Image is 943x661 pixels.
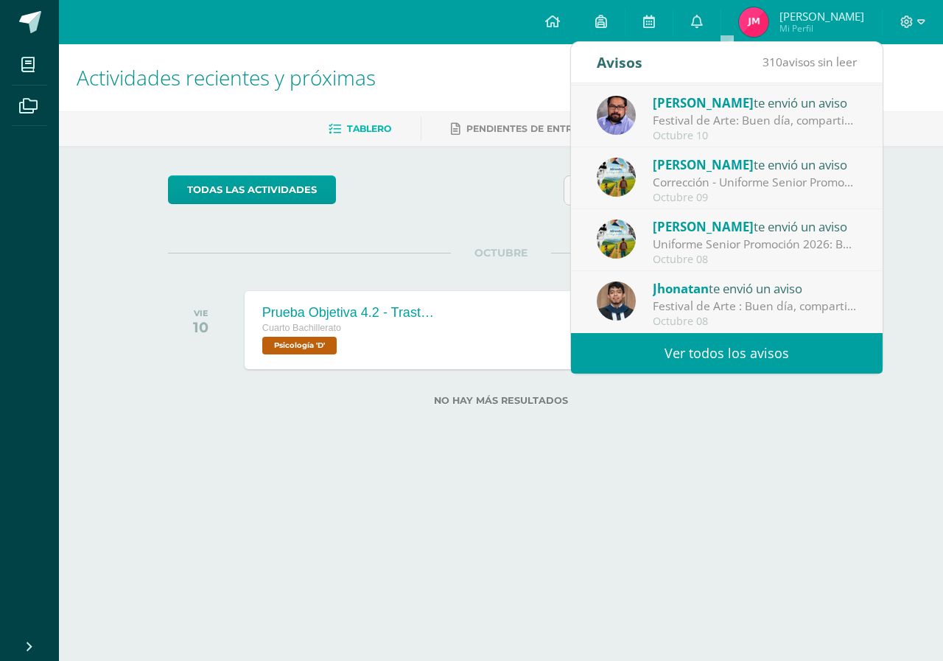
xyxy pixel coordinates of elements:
span: avisos sin leer [763,54,857,70]
div: Prueba Objetiva 4.2 - Trastornos Psicosociales [262,305,439,321]
span: [PERSON_NAME] [653,218,754,235]
img: 1395cc2228810b8e70f48ddc66b3ae79.png [597,281,636,321]
div: te envió un aviso [653,279,858,298]
div: Festival de Arte : Buen día, compartimos información importante sobre nuestro festival artístico.... [653,298,858,315]
img: a257b9d1af4285118f73fe144f089b76.png [597,220,636,259]
span: Actividades recientes y próximas [77,63,376,91]
input: Busca una actividad próxima aquí... [564,176,834,205]
div: Octubre 08 [653,315,858,328]
a: Ver todos los avisos [571,333,883,374]
img: e54a0d766e2d9a977760381be2ed87da.png [739,7,768,37]
span: [PERSON_NAME] [779,9,864,24]
span: Jhonatan [653,280,709,297]
div: te envió un aviso [653,93,858,112]
div: Corrección - Uniforme Senior Promoción 2026: Buen día, compartimos nuevamente la Circular de Coor... [653,174,858,191]
a: Tablero [329,117,391,141]
span: [PERSON_NAME] [653,94,754,111]
div: Octubre 09 [653,192,858,204]
a: todas las Actividades [168,175,336,204]
span: Cuarto Bachillerato [262,323,341,333]
span: Psicología 'D' [262,337,337,354]
span: Pendientes de entrega [466,123,592,134]
div: Octubre 08 [653,253,858,266]
div: Octubre 10 [653,130,858,142]
a: Pendientes de entrega [451,117,592,141]
label: No hay más resultados [168,395,835,406]
span: 310 [763,54,782,70]
img: a257b9d1af4285118f73fe144f089b76.png [597,158,636,197]
span: OCTUBRE [451,246,551,259]
div: Uniforme Senior Promoción 2026: Buena tarde, compartimos Circular de Coordinación Académica 26-20... [653,236,858,253]
div: Festival de Arte: Buen día, compartimos información importante sobre nuestro festival artístico. ... [653,112,858,129]
span: Mi Perfil [779,22,864,35]
div: Avisos [597,42,642,83]
div: VIE [193,308,208,318]
img: fe2f5d220dae08f5bb59c8e1ae6aeac3.png [597,96,636,135]
div: te envió un aviso [653,217,858,236]
div: te envió un aviso [653,155,858,174]
span: Tablero [347,123,391,134]
div: 10 [193,318,208,336]
span: [PERSON_NAME] [653,156,754,173]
